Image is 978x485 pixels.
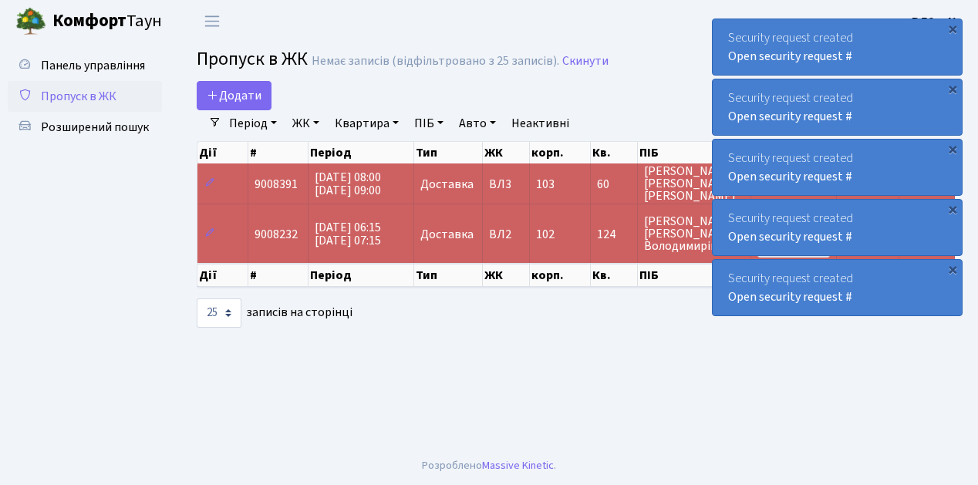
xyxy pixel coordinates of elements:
th: Дії [197,264,248,287]
div: Розроблено . [422,457,556,474]
span: ВЛ3 [489,178,523,190]
th: Кв. [591,264,637,287]
span: 102 [536,226,555,243]
th: Тип [414,264,482,287]
button: Переключити навігацію [193,8,231,34]
th: ПІБ [638,264,752,287]
b: ВЛ2 -. К. [912,13,959,30]
a: Квартира [329,110,405,136]
span: [DATE] 08:00 [DATE] 09:00 [315,169,381,199]
a: Massive Kinetic [482,457,554,473]
div: × [945,201,960,217]
div: Security request created [713,140,962,195]
select: записів на сторінці [197,298,241,328]
span: Доставка [420,228,474,241]
span: [DATE] 06:15 [DATE] 07:15 [315,219,381,249]
th: # [248,142,309,163]
a: Період [223,110,283,136]
span: 9008391 [255,176,298,193]
span: Розширений пошук [41,119,149,136]
a: ЖК [286,110,325,136]
span: Пропуск в ЖК [41,88,116,105]
th: Кв. [591,142,637,163]
div: × [945,261,960,277]
a: Розширений пошук [8,112,162,143]
th: Період [309,264,415,287]
th: ЖК [483,264,530,287]
th: ЖК [483,142,530,163]
th: # [248,264,309,287]
a: Open security request # [728,48,852,65]
th: корп. [530,264,591,287]
span: [PERSON_NAME] [PERSON_NAME] Володимирівна [644,215,745,252]
a: Open security request # [728,288,852,305]
a: Open security request # [728,168,852,185]
a: Open security request # [728,228,852,245]
span: Пропуск в ЖК [197,45,308,72]
img: logo.png [15,6,46,37]
th: Тип [414,142,482,163]
span: [PERSON_NAME] [PERSON_NAME] [PERSON_NAME] [644,165,745,202]
a: ВЛ2 -. К. [912,12,959,31]
th: Дії [197,142,248,163]
th: Період [309,142,415,163]
th: корп. [530,142,591,163]
span: Таун [52,8,162,35]
span: Доставка [420,178,474,190]
div: Security request created [713,19,962,75]
div: Security request created [713,260,962,315]
span: Додати [207,87,261,104]
b: Комфорт [52,8,126,33]
label: записів на сторінці [197,298,352,328]
a: ПІБ [408,110,450,136]
div: × [945,21,960,36]
a: Open security request # [728,108,852,125]
div: × [945,141,960,157]
a: Авто [453,110,502,136]
div: Security request created [713,200,962,255]
div: × [945,81,960,96]
span: ВЛ2 [489,228,523,241]
span: 60 [597,178,630,190]
div: Немає записів (відфільтровано з 25 записів). [312,54,559,69]
span: Панель управління [41,57,145,74]
span: 9008232 [255,226,298,243]
a: Неактивні [505,110,575,136]
div: Security request created [713,79,962,135]
a: Пропуск в ЖК [8,81,162,112]
a: Додати [197,81,271,110]
a: Панель управління [8,50,162,81]
span: 103 [536,176,555,193]
th: ПІБ [638,142,752,163]
a: Скинути [562,54,609,69]
span: 124 [597,228,630,241]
